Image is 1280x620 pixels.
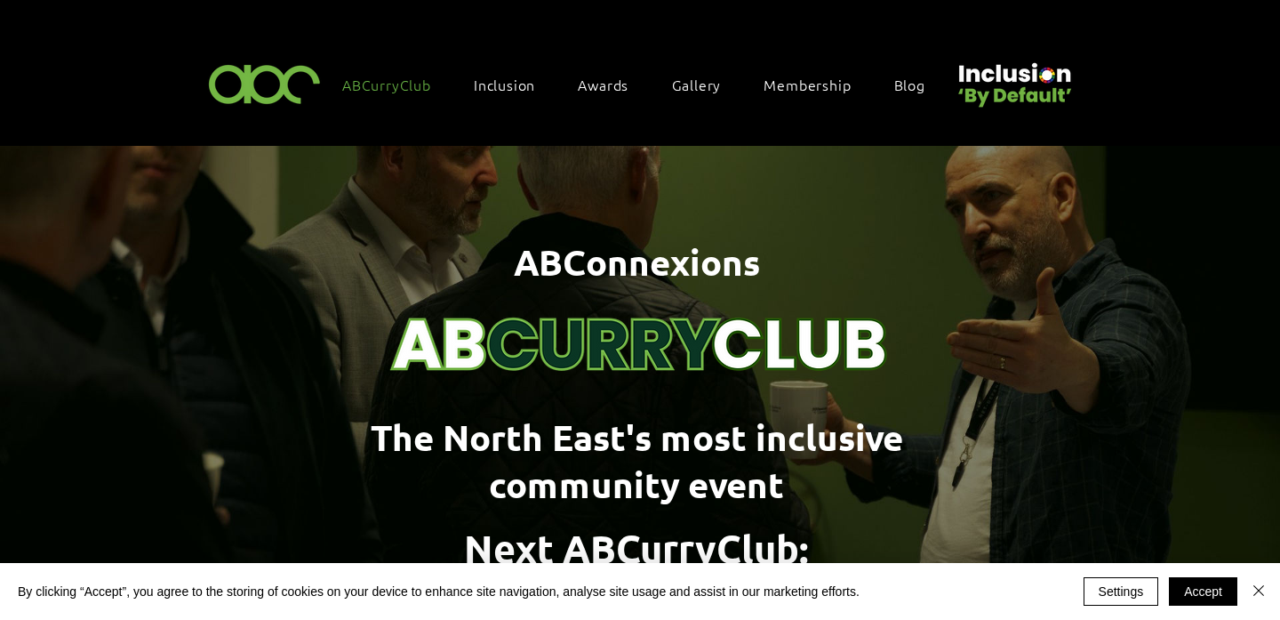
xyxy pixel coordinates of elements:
[1169,577,1237,606] button: Accept
[885,66,952,103] a: Blog
[373,194,907,393] img: Curry Club Brand (4).png
[672,75,722,94] span: Gallery
[371,414,903,507] span: The North East's most inclusive community event
[464,524,809,573] span: Next ABCurryClub:
[333,66,952,103] nav: Site
[342,75,431,94] span: ABCurryClub
[755,66,877,103] a: Membership
[1248,580,1269,601] img: Close
[474,75,535,94] span: Inclusion
[764,75,851,94] span: Membership
[1248,577,1269,606] button: Close
[204,57,326,109] img: ABC-Logo-Blank-Background-01-01-2.png
[569,66,655,103] div: Awards
[333,66,458,103] a: ABCurryClub
[18,584,860,600] span: By clicking “Accept”, you agree to the storing of cookies on your device to enhance site navigati...
[465,66,562,103] div: Inclusion
[952,48,1075,109] img: Untitled design (22).png
[1084,577,1159,606] button: Settings
[894,75,925,94] span: Blog
[663,66,748,103] a: Gallery
[578,75,628,94] span: Awards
